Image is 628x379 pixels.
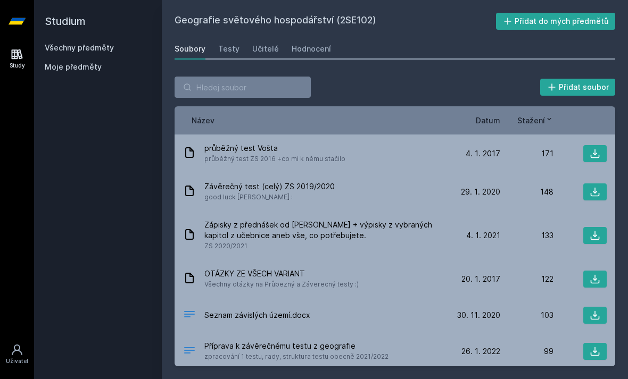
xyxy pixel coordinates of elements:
span: 4. 1. 2021 [466,230,500,241]
span: průběžný test Vošta [204,143,345,154]
div: 171 [500,148,553,159]
a: Uživatel [2,338,32,370]
a: Učitelé [252,38,279,60]
span: Všechny otázky na Průbezný a Záverecný testy :) [204,279,359,290]
span: Seznam závislých území.docx [204,310,310,321]
span: 30. 11. 2020 [457,310,500,321]
span: Závěrečný test (celý) ZS 2019/2020 [204,181,335,192]
div: 133 [500,230,553,241]
a: Všechny předměty [45,43,114,52]
button: Přidat soubor [540,79,616,96]
div: DOCX [183,308,196,323]
div: Study [10,62,25,70]
span: Stažení [517,115,545,126]
span: 26. 1. 2022 [461,346,500,357]
button: Název [192,115,214,126]
div: Testy [218,44,239,54]
a: Soubory [175,38,205,60]
span: zpracování 1 testu, rady, struktura testu obecně 2021/2022 [204,351,389,362]
div: Soubory [175,44,205,54]
button: Datum [476,115,500,126]
div: 148 [500,187,553,197]
span: Příprava k závěrečnému testu z geografie [204,341,389,351]
div: 122 [500,274,553,284]
input: Hledej soubor [175,77,311,98]
span: ZS 2020/2021 [204,241,443,251]
a: Testy [218,38,239,60]
div: Učitelé [252,44,279,54]
button: Přidat do mých předmětů [496,13,616,30]
span: Zápisky z přednášek od [PERSON_NAME] + výpisky z vybraných kapitol z učebnice aneb vše, co potřeb... [204,220,443,241]
span: 4. 1. 2017 [466,148,500,159]
span: good luck [PERSON_NAME] : [204,192,335,203]
a: Hodnocení [292,38,331,60]
div: 99 [500,346,553,357]
div: Hodnocení [292,44,331,54]
div: 103 [500,310,553,321]
span: OTÁZKY ZE VŠECH VARIANT [204,268,359,279]
a: Study [2,43,32,75]
h2: Geografie světového hospodářství (2SE102) [175,13,496,30]
span: 29. 1. 2020 [461,187,500,197]
div: Uživatel [6,357,28,365]
span: 20. 1. 2017 [461,274,500,284]
div: .PDF [183,344,196,359]
span: Moje předměty [45,62,102,72]
button: Stažení [517,115,553,126]
span: průběžný test ZS 2016 +co mi k němu stačilo [204,154,345,164]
